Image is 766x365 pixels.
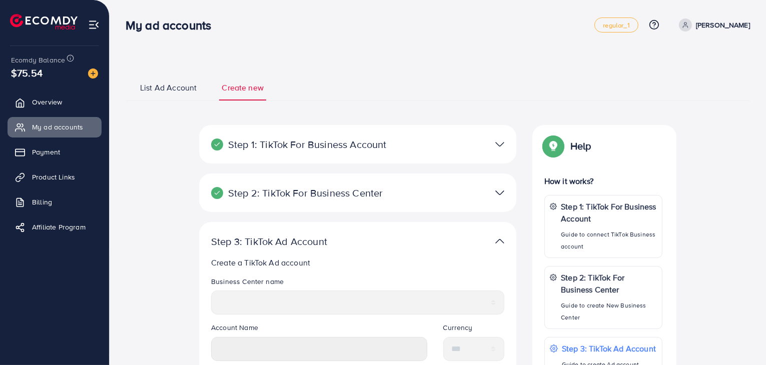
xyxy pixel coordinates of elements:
[443,322,505,336] legend: Currency
[495,137,504,151] img: TikTok partner
[32,222,86,232] span: Affiliate Program
[88,19,100,30] img: menu
[211,138,401,150] p: Step 1: TikTok For Business Account
[10,14,78,29] img: logo
[561,228,657,252] p: Guide to connect TikTok Business account
[32,147,60,157] span: Payment
[8,142,102,162] a: Payment
[211,235,401,247] p: Step 3: TikTok Ad Account
[211,322,427,336] legend: Account Name
[88,68,98,78] img: image
[32,97,62,107] span: Overview
[544,175,662,187] p: How it works?
[211,187,401,199] p: Step 2: TikTok For Business Center
[675,18,750,31] a: [PERSON_NAME]
[11,55,65,65] span: Ecomdy Balance
[562,342,656,354] p: Step 3: TikTok Ad Account
[8,117,102,137] a: My ad accounts
[32,122,83,132] span: My ad accounts
[140,82,197,93] span: List Ad Account
[561,200,657,224] p: Step 1: TikTok For Business Account
[222,82,264,93] span: Create new
[594,17,638,32] a: regular_1
[561,271,657,295] p: Step 2: TikTok For Business Center
[8,217,102,237] a: Affiliate Program
[8,167,102,187] a: Product Links
[495,234,504,248] img: TikTok partner
[696,19,750,31] p: [PERSON_NAME]
[561,299,657,323] p: Guide to create New Business Center
[570,140,591,152] p: Help
[211,256,508,268] p: Create a TikTok Ad account
[211,276,504,290] legend: Business Center name
[544,137,562,155] img: Popup guide
[11,65,43,80] span: $75.54
[8,192,102,212] a: Billing
[723,320,758,357] iframe: Chat
[126,18,219,32] h3: My ad accounts
[32,197,52,207] span: Billing
[495,185,504,200] img: TikTok partner
[8,92,102,112] a: Overview
[603,22,629,28] span: regular_1
[32,172,75,182] span: Product Links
